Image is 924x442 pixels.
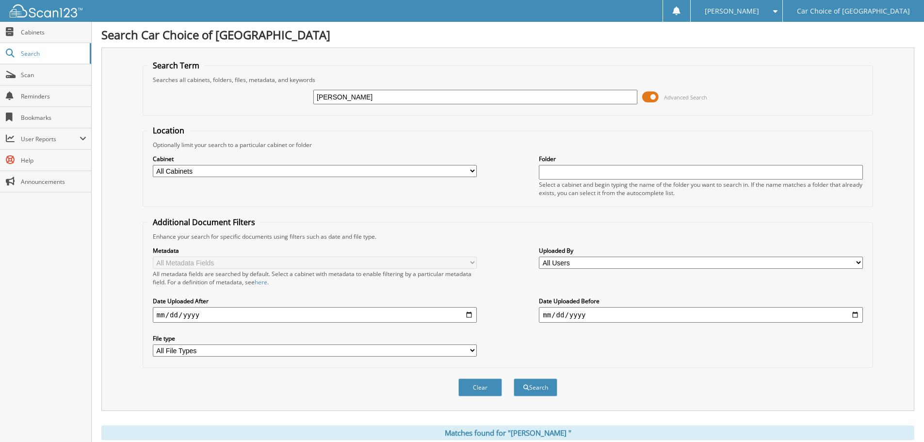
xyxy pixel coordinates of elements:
span: Scan [21,71,86,79]
div: Select a cabinet and begin typing the name of the folder you want to search in. If the name match... [539,180,863,197]
legend: Search Term [148,60,204,71]
span: User Reports [21,135,80,143]
span: Car Choice of [GEOGRAPHIC_DATA] [797,8,910,14]
img: scan123-logo-white.svg [10,4,82,17]
label: Date Uploaded After [153,297,477,305]
legend: Additional Document Filters [148,217,260,228]
label: Date Uploaded Before [539,297,863,305]
span: Advanced Search [664,94,707,101]
button: Search [514,378,557,396]
input: start [153,307,477,323]
label: Folder [539,155,863,163]
a: here [255,278,267,286]
div: All metadata fields are searched by default. Select a cabinet with metadata to enable filtering b... [153,270,477,286]
span: Reminders [21,92,86,100]
button: Clear [458,378,502,396]
input: end [539,307,863,323]
div: Enhance your search for specific documents using filters such as date and file type. [148,232,868,241]
span: [PERSON_NAME] [705,8,759,14]
label: Uploaded By [539,246,863,255]
h1: Search Car Choice of [GEOGRAPHIC_DATA] [101,27,914,43]
span: Cabinets [21,28,86,36]
label: File type [153,334,477,343]
span: Announcements [21,178,86,186]
label: Cabinet [153,155,477,163]
span: Bookmarks [21,114,86,122]
div: Optionally limit your search to a particular cabinet or folder [148,141,868,149]
label: Metadata [153,246,477,255]
div: Matches found for "[PERSON_NAME] " [101,426,914,440]
span: Search [21,49,85,58]
div: Searches all cabinets, folders, files, metadata, and keywords [148,76,868,84]
legend: Location [148,125,189,136]
span: Help [21,156,86,164]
